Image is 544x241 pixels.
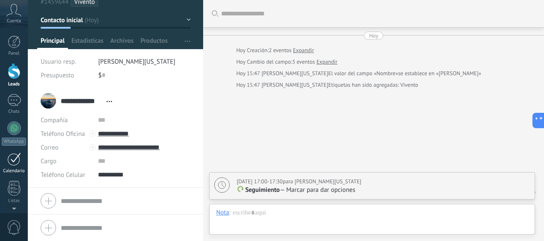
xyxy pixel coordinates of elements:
div: Teléfono Celular [41,168,92,182]
span: Archivos [110,37,133,49]
span: Seguimiento [245,186,280,194]
button: Correo [41,141,59,154]
span: El valor del campo «Nombre» [328,69,398,78]
span: Cargo [41,158,56,165]
a: Expandir [316,58,337,66]
a: Expandir [293,46,314,55]
div: Cargo [41,154,92,168]
div: Panel [2,51,27,56]
span: Presupuesto [41,71,74,79]
span: se establece en «[PERSON_NAME]» [398,69,481,78]
span: Teléfono Celular [41,172,85,178]
span: [PERSON_NAME][US_STATE] [98,58,175,66]
span: Productos [140,37,168,49]
div: Hoy [236,58,247,66]
div: WhatsApp [2,138,26,146]
div: Cambio del campo: [236,58,337,66]
span: Estadísticas [71,37,103,49]
div: Usuario resp. [41,55,92,68]
div: Listas [2,198,27,204]
span: Usuario resp. [41,58,76,66]
span: Principal [41,37,65,49]
div: Hoy [369,32,378,40]
span: 2 eventos [269,46,291,55]
span: : [229,209,231,217]
div: Hoy [236,46,247,55]
span: Teléfono Oficina [41,130,85,138]
div: Chats [2,109,27,115]
div: Presupuesto [41,68,92,82]
div: Calendario [2,168,27,174]
button: Teléfono Oficina [41,127,85,141]
span: [DATE] 17:00-17:30 [237,178,283,185]
span: 3 eventos [292,58,315,66]
div: Creación: [236,46,314,55]
div: $ [98,68,191,82]
div: Hoy 15:47 [236,81,261,89]
span: Ana Virginia Reynoso [261,70,328,77]
span: Etiquetas han sido agregadas: Vivento [328,81,418,89]
span: Ana Virginia Reynoso [261,81,328,88]
span: Correo [41,144,59,152]
div: para [PERSON_NAME][US_STATE] [237,177,361,186]
div: Hoy 15:47 [236,69,261,78]
div: Leads [2,82,27,87]
span: Cuenta [7,18,21,24]
div: Compañía [41,113,92,127]
p: — Marcar para dar opciones [237,186,530,194]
